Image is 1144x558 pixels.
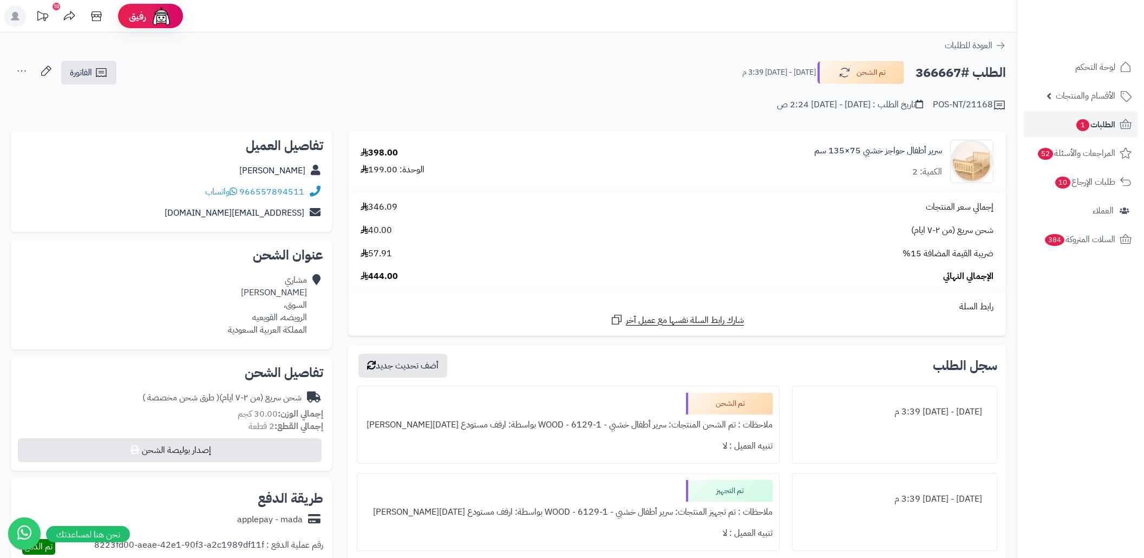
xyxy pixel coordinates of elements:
[142,391,219,404] span: ( طرق شحن مخصصة )
[1038,148,1053,160] span: 52
[258,492,323,505] h2: طريقة الدفع
[358,354,447,378] button: أضف تحديث جديد
[916,62,1006,84] h2: الطلب #366667
[1024,198,1138,224] a: العملاء
[129,10,146,23] span: رفيق
[1045,234,1064,246] span: 384
[361,147,398,159] div: 398.00
[239,164,305,177] a: [PERSON_NAME]
[951,140,993,183] img: 1744806428-2-90x90.jpg
[205,185,237,198] a: واتساب
[274,420,323,433] strong: إجمالي القطع:
[1076,119,1089,131] span: 1
[361,248,392,260] span: 57.91
[626,314,744,327] span: شارك رابط السلة نفسها مع عميل آخر
[799,489,990,510] div: [DATE] - [DATE] 3:39 م
[943,270,993,283] span: الإجمالي النهائي
[1024,140,1138,166] a: المراجعات والأسئلة52
[945,39,992,52] span: العودة للطلبات
[1056,88,1115,103] span: الأقسام والمنتجات
[799,401,990,423] div: [DATE] - [DATE] 3:39 م
[911,224,993,237] span: شحن سريع (من ٢-٧ ايام)
[94,539,323,555] div: رقم عملية الدفع : 8223fd00-aeae-42e1-90f3-a2c1989df11f
[239,185,304,198] a: 966557894511
[1024,54,1138,80] a: لوحة التحكم
[933,99,1006,112] div: POS-NT/21168
[165,206,304,219] a: [EMAIL_ADDRESS][DOMAIN_NAME]
[1075,117,1115,132] span: الطلبات
[1075,60,1115,75] span: لوحة التحكم
[19,139,323,152] h2: تفاصيل العميل
[19,366,323,379] h2: تفاصيل الشحن
[742,67,816,78] small: [DATE] - [DATE] 3:39 م
[228,274,307,336] div: مشاري [PERSON_NAME] السوق، الرويضه، القويعيه المملكة العربية السعودية
[361,224,392,237] span: 40.00
[361,201,397,213] span: 346.09
[352,301,1002,313] div: رابط السلة
[361,270,398,283] span: 444.00
[19,249,323,262] h2: عنوان الشحن
[249,420,323,433] small: 2 قطعة
[1037,146,1115,161] span: المراجعات والأسئلة
[142,392,302,404] div: شحن سريع (من ٢-٧ ايام)
[238,407,323,420] small: 30.00 كجم
[1044,232,1115,247] span: السلات المتروكة
[61,61,116,85] a: الفاتورة
[686,480,773,502] div: تم التجهيز
[1024,169,1138,195] a: طلبات الإرجاع10
[926,201,993,213] span: إجمالي سعر المنتجات
[1055,177,1070,189] span: 10
[912,166,942,178] div: الكمية: 2
[1024,112,1138,138] a: الطلبات1
[686,393,773,414] div: تم الشحن
[364,436,773,457] div: تنبيه العميل : لا
[933,359,997,372] h3: سجل الطلب
[364,414,773,436] div: ملاحظات : تم الشحن المنتجات: سرير أطفال خشبي - WOOD - 6129-1 بواسطة: ارفف مستودع [DATE][PERSON_NAME]
[151,5,172,27] img: ai-face.png
[361,164,424,176] div: الوحدة: 199.00
[1054,174,1115,190] span: طلبات الإرجاع
[70,66,92,79] span: الفاتورة
[237,514,303,526] div: applepay - mada
[903,248,993,260] span: ضريبة القيمة المضافة 15%
[53,3,60,10] div: 10
[1093,203,1114,218] span: العملاء
[278,407,323,420] strong: إجمالي الوزن:
[945,39,1006,52] a: العودة للطلبات
[29,5,56,30] a: تحديثات المنصة
[814,145,942,157] a: سرير أطفال حواجز خشبي 75×135 سم
[610,313,744,327] a: شارك رابط السلة نفسها مع عميل آخر
[818,61,904,84] button: تم الشحن
[18,438,322,462] button: إصدار بوليصة الشحن
[1024,226,1138,252] a: السلات المتروكة384
[364,502,773,523] div: ملاحظات : تم تجهيز المنتجات: سرير أطفال خشبي - WOOD - 6129-1 بواسطة: ارفف مستودع [DATE][PERSON_NAME]
[364,523,773,544] div: تنبيه العميل : لا
[777,99,923,111] div: تاريخ الطلب : [DATE] - [DATE] 2:24 ص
